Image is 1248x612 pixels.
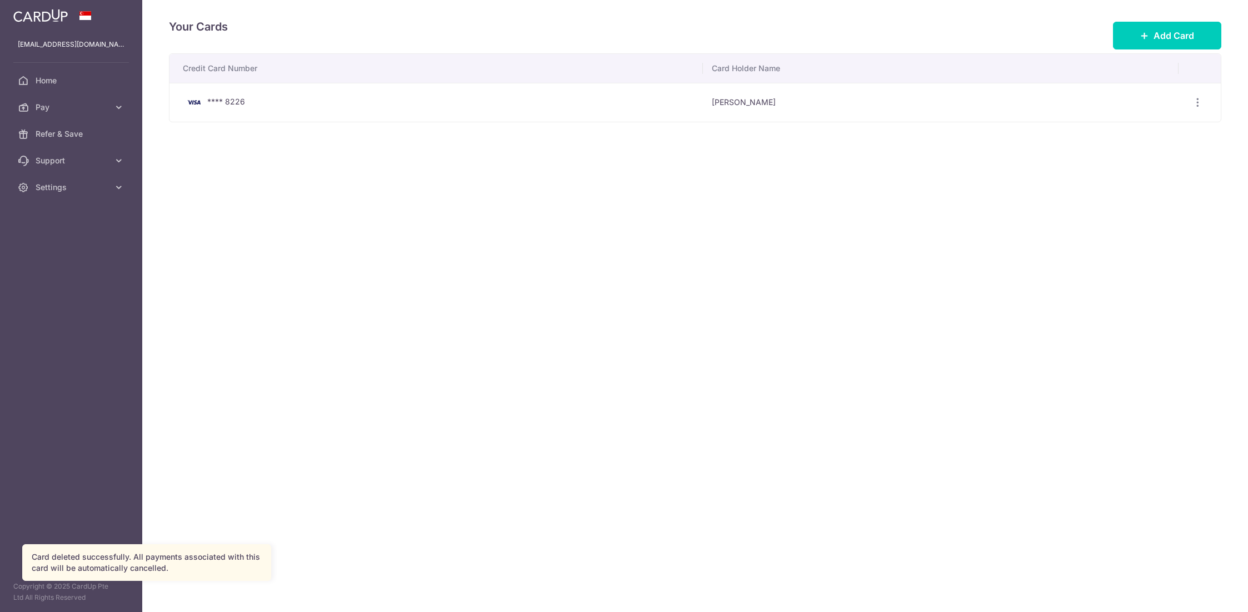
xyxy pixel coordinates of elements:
[36,75,109,86] span: Home
[703,54,1178,83] th: Card Holder Name
[36,182,109,193] span: Settings
[32,551,262,574] div: Card deleted successfully. All payments associated with this card will be automatically cancelled.
[18,39,124,50] p: [EMAIL_ADDRESS][DOMAIN_NAME]
[183,96,205,109] img: Bank Card
[703,83,1178,122] td: [PERSON_NAME]
[169,54,703,83] th: Credit Card Number
[1154,29,1194,42] span: Add Card
[13,9,68,22] img: CardUp
[169,18,228,36] h4: Your Cards
[36,102,109,113] span: Pay
[36,155,109,166] span: Support
[1113,22,1221,49] button: Add Card
[36,128,109,140] span: Refer & Save
[1177,579,1237,606] iframe: Opens a widget where you can find more information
